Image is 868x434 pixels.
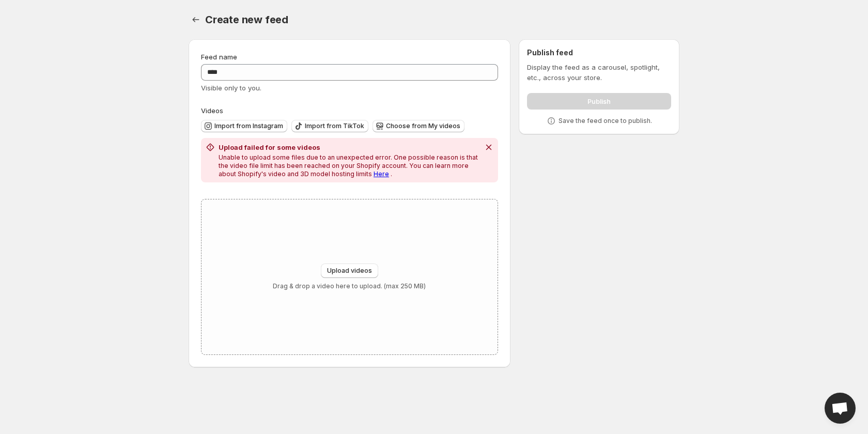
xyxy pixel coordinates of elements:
[291,120,368,132] button: Import from TikTok
[214,122,283,130] span: Import from Instagram
[273,282,426,290] p: Drag & drop a video here to upload. (max 250 MB)
[527,62,671,83] p: Display the feed as a carousel, spotlight, etc., across your store.
[201,84,261,92] span: Visible only to you.
[373,120,464,132] button: Choose from My videos
[201,106,223,115] span: Videos
[825,393,856,424] div: Open chat
[327,267,372,275] span: Upload videos
[201,120,287,132] button: Import from Instagram
[386,122,460,130] span: Choose from My videos
[201,53,237,61] span: Feed name
[374,170,389,178] a: Here
[559,117,652,125] p: Save the feed once to publish.
[482,140,496,154] button: Dismiss notification
[219,142,479,152] h2: Upload failed for some videos
[219,153,479,178] p: Unable to upload some files due to an unexpected error. One possible reason is that the video fil...
[189,12,203,27] button: Settings
[527,48,671,58] h2: Publish feed
[205,13,288,26] span: Create new feed
[321,263,378,278] button: Upload videos
[305,122,364,130] span: Import from TikTok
